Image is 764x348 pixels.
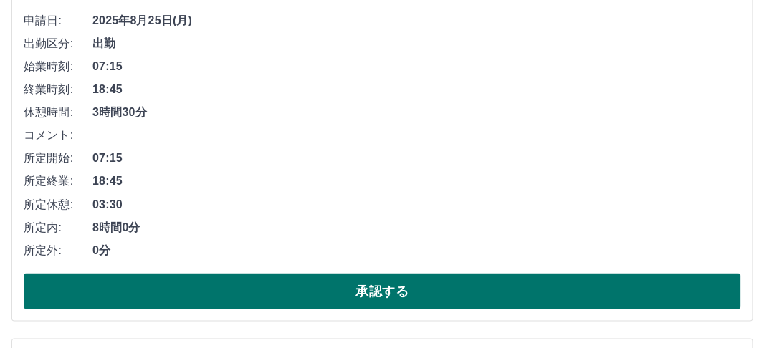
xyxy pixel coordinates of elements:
[24,195,92,213] span: 所定休憩:
[24,273,740,309] button: 承認する
[92,195,740,213] span: 03:30
[24,58,92,75] span: 始業時刻:
[24,35,92,52] span: 出勤区分:
[92,150,740,167] span: 07:15
[92,12,740,29] span: 2025年8月25日(月)
[24,150,92,167] span: 所定開始:
[92,58,740,75] span: 07:15
[92,241,740,258] span: 0分
[24,127,92,144] span: コメント:
[24,104,92,121] span: 休憩時間:
[24,173,92,190] span: 所定終業:
[92,173,740,190] span: 18:45
[24,12,92,29] span: 申請日:
[92,81,740,98] span: 18:45
[24,81,92,98] span: 終業時刻:
[92,35,740,52] span: 出勤
[92,218,740,236] span: 8時間0分
[92,104,740,121] span: 3時間30分
[24,241,92,258] span: 所定外:
[24,218,92,236] span: 所定内:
